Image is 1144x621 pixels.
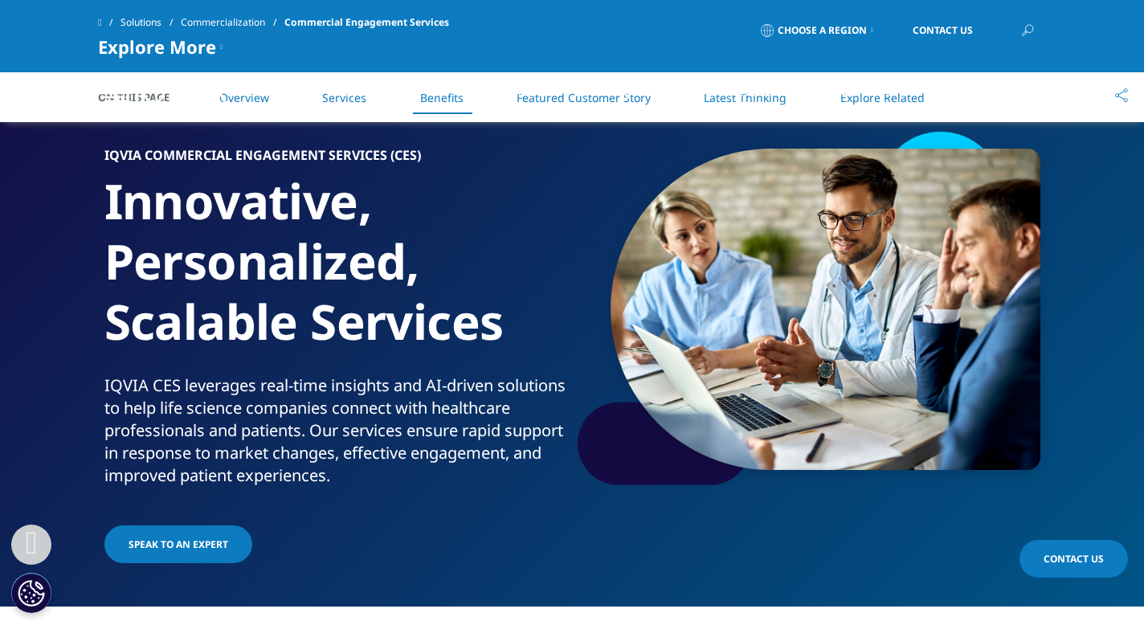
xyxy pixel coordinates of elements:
span: Choose a Region [778,24,867,37]
img: 2440-group-of-healthcare-workers-and-businessman-using-laptop-while-having-a.png [611,149,1040,470]
span: Contact Us [1044,552,1104,566]
span: Contact Us [913,26,973,35]
p: IQVIA CES leverages real-time insights and AI-driven solutions to help life science companies con... [104,374,566,496]
a: Solutions [327,80,391,100]
a: About [725,80,767,100]
a: Speak to an expert [104,525,252,563]
a: Careers [840,80,893,100]
img: IQVIA Healthcare Information Technology and Pharma Clinical Research Company [98,83,227,106]
h6: IQVIA COMMERCIAL ENGAGEMENT SERVICES (CES) [104,149,566,171]
button: Cookie Settings [11,573,51,613]
span: Speak to an expert [129,537,228,551]
a: Contact Us [1019,540,1128,578]
nav: Primary [233,56,1046,132]
h1: Innovative, Personalized, Scalable Services [104,171,566,374]
a: Products [464,80,525,100]
a: Insights [598,80,653,100]
a: Contact Us [889,12,997,49]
